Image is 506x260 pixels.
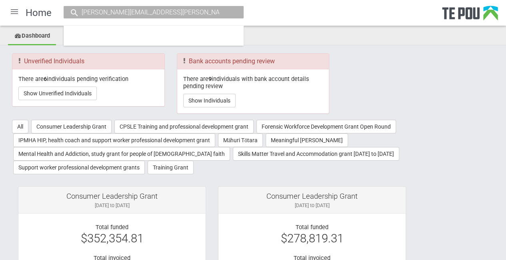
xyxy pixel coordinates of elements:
[183,58,323,65] h3: Bank accounts pending review
[148,161,194,174] button: Training Grant
[12,120,28,133] button: All
[24,235,200,242] div: $352,354.81
[183,94,236,107] button: Show Individuals
[224,224,400,231] div: Total funded
[13,133,215,147] button: IPMHA HIP, health coach and support worker professional development grant
[8,28,56,45] a: Dashboard
[233,147,399,161] button: Skills Matter Travel and Accommodation grant [DATE] to [DATE]
[13,161,145,174] button: Support worker professional development grants
[31,120,112,133] button: Consumer Leadership Grant
[24,202,200,209] div: [DATE] to [DATE]
[24,224,200,231] div: Total funded
[218,133,263,147] button: Māhuri Tōtara
[18,87,97,100] button: Show Unverified Individuals
[224,202,400,209] div: [DATE] to [DATE]
[44,75,47,83] b: 6
[224,235,400,242] div: $278,819.31
[24,193,200,200] div: Consumer Leadership Grant
[18,58,158,65] h3: Unverified Individuals
[13,147,230,161] button: Mental Health and Addiction, study grant for people of [DEMOGRAPHIC_DATA] faith
[114,120,254,133] button: CPSLE Training and professional development grant
[266,133,348,147] button: Meaningful [PERSON_NAME]
[183,75,323,90] p: There are individuals with bank account details pending review
[224,193,400,200] div: Consumer Leadership Grant
[79,8,220,16] input: Search
[208,75,212,83] b: 9
[256,120,396,133] button: Forensic Workforce Development Grant Open Round
[18,75,158,83] p: There are individuals pending verification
